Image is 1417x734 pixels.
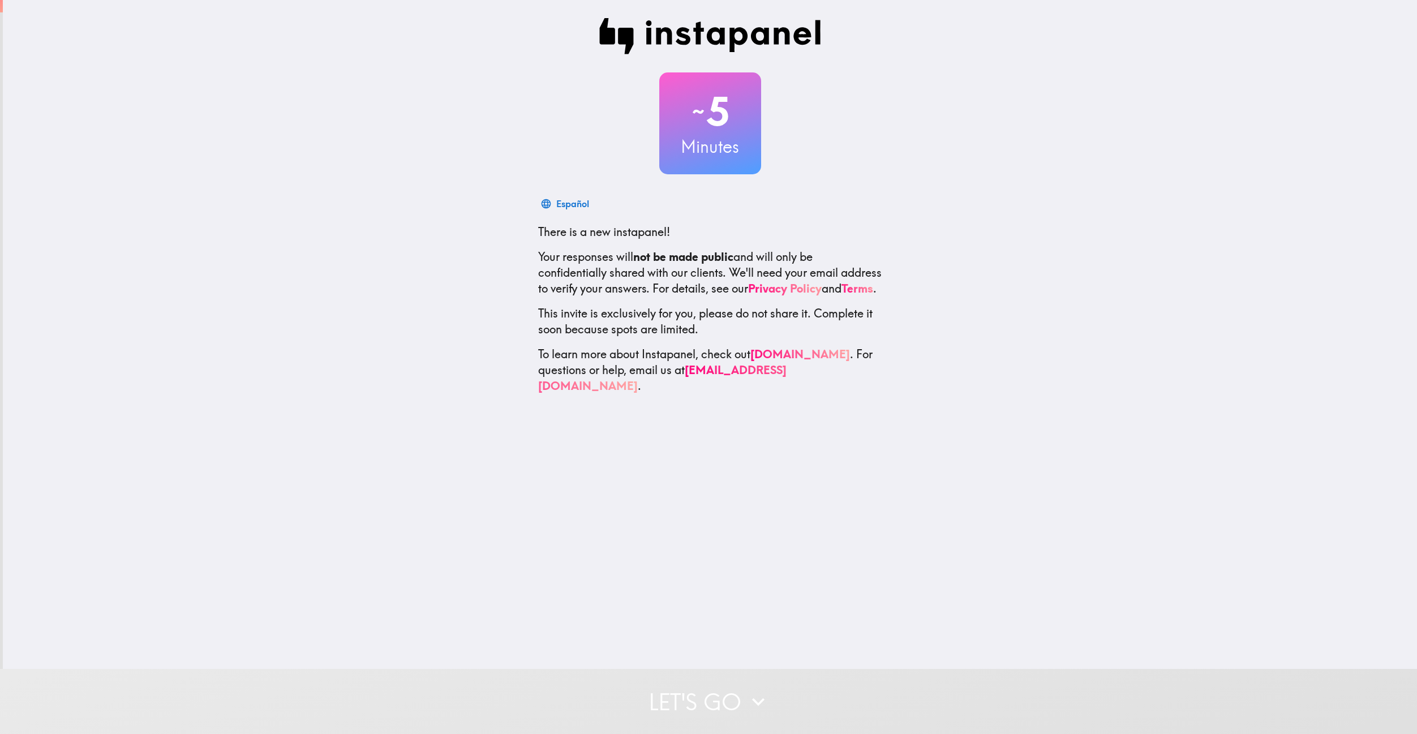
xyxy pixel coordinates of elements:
h2: 5 [659,88,761,135]
a: [DOMAIN_NAME] [750,347,850,361]
p: To learn more about Instapanel, check out . For questions or help, email us at . [538,346,882,394]
p: Your responses will and will only be confidentially shared with our clients. We'll need your emai... [538,249,882,297]
div: Español [556,196,589,212]
p: This invite is exclusively for you, please do not share it. Complete it soon because spots are li... [538,306,882,337]
b: not be made public [633,250,733,264]
a: Privacy Policy [748,281,822,295]
h3: Minutes [659,135,761,158]
button: Español [538,192,594,215]
span: ~ [690,95,706,128]
a: Terms [841,281,873,295]
img: Instapanel [599,18,821,54]
span: There is a new instapanel! [538,225,670,239]
a: [EMAIL_ADDRESS][DOMAIN_NAME] [538,363,787,393]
